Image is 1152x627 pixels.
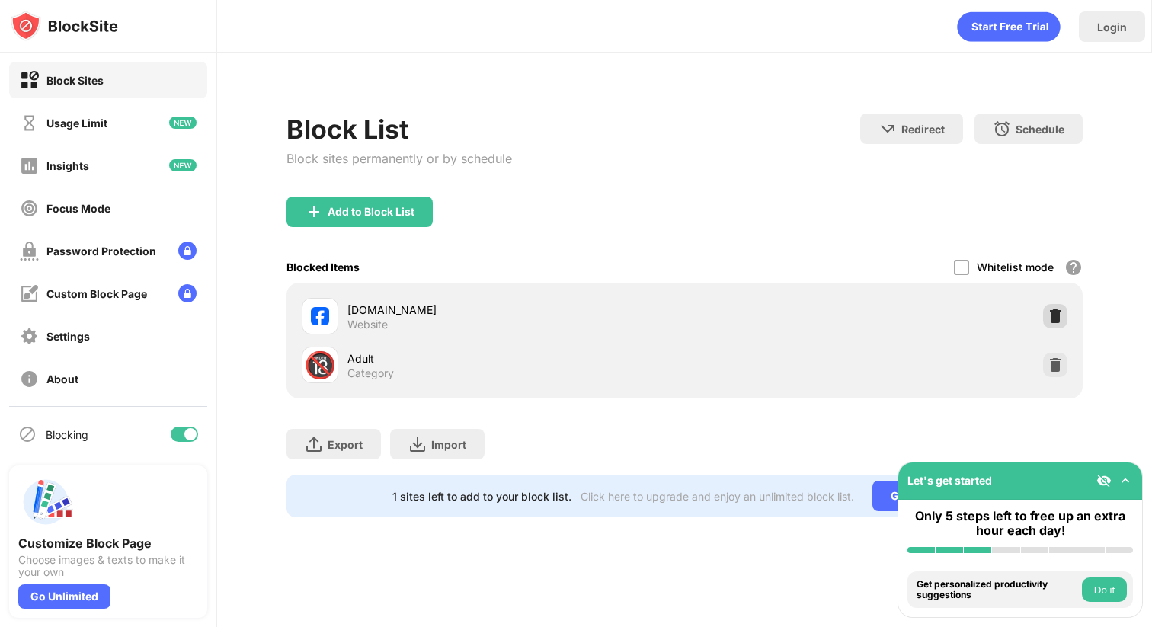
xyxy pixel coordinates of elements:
img: logo-blocksite.svg [11,11,118,41]
img: lock-menu.svg [178,284,197,302]
div: Export [328,438,363,451]
div: Customize Block Page [18,536,198,551]
div: Import [431,438,466,451]
img: about-off.svg [20,369,39,389]
img: lock-menu.svg [178,242,197,260]
div: Choose images & texts to make it your own [18,554,198,578]
div: Click here to upgrade and enjoy an unlimited block list. [581,490,854,503]
div: Redirect [901,123,945,136]
img: omni-setup-toggle.svg [1118,473,1133,488]
div: Schedule [1016,123,1064,136]
div: Only 5 steps left to free up an extra hour each day! [907,509,1133,538]
div: Add to Block List [328,206,414,218]
img: settings-off.svg [20,327,39,346]
div: Get personalized productivity suggestions [917,579,1078,601]
img: time-usage-off.svg [20,114,39,133]
img: push-custom-page.svg [18,475,73,529]
img: eye-not-visible.svg [1096,473,1112,488]
div: Whitelist mode [977,261,1054,274]
div: Go Unlimited [18,584,110,609]
div: Settings [46,330,90,343]
div: Insights [46,159,89,172]
div: Password Protection [46,245,156,258]
img: new-icon.svg [169,117,197,129]
button: Do it [1082,577,1127,602]
img: focus-off.svg [20,199,39,218]
div: Category [347,366,394,380]
div: Block Sites [46,74,104,87]
div: Let's get started [907,474,992,487]
img: new-icon.svg [169,159,197,171]
div: Block sites permanently or by schedule [286,151,512,166]
img: password-protection-off.svg [20,242,39,261]
div: 1 sites left to add to your block list. [392,490,571,503]
div: animation [957,11,1061,42]
div: 🔞 [304,350,336,381]
img: blocking-icon.svg [18,425,37,443]
img: customize-block-page-off.svg [20,284,39,303]
div: [DOMAIN_NAME] [347,302,685,318]
div: Go Unlimited [872,481,977,511]
img: block-on.svg [20,71,39,90]
div: Block List [286,114,512,145]
div: Adult [347,350,685,366]
div: Login [1097,21,1127,34]
img: insights-off.svg [20,156,39,175]
div: About [46,373,78,385]
div: Focus Mode [46,202,110,215]
div: Usage Limit [46,117,107,130]
div: Custom Block Page [46,287,147,300]
img: favicons [311,307,329,325]
div: Website [347,318,388,331]
div: Blocked Items [286,261,360,274]
div: Blocking [46,428,88,441]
